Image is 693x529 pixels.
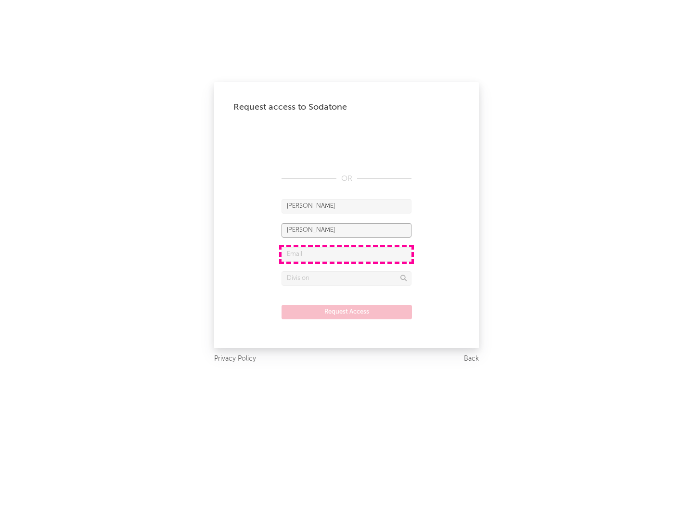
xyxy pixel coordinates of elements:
[282,199,411,214] input: First Name
[282,247,411,262] input: Email
[464,353,479,365] a: Back
[282,173,411,185] div: OR
[282,271,411,286] input: Division
[214,353,256,365] a: Privacy Policy
[282,223,411,238] input: Last Name
[233,101,460,113] div: Request access to Sodatone
[282,305,412,319] button: Request Access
